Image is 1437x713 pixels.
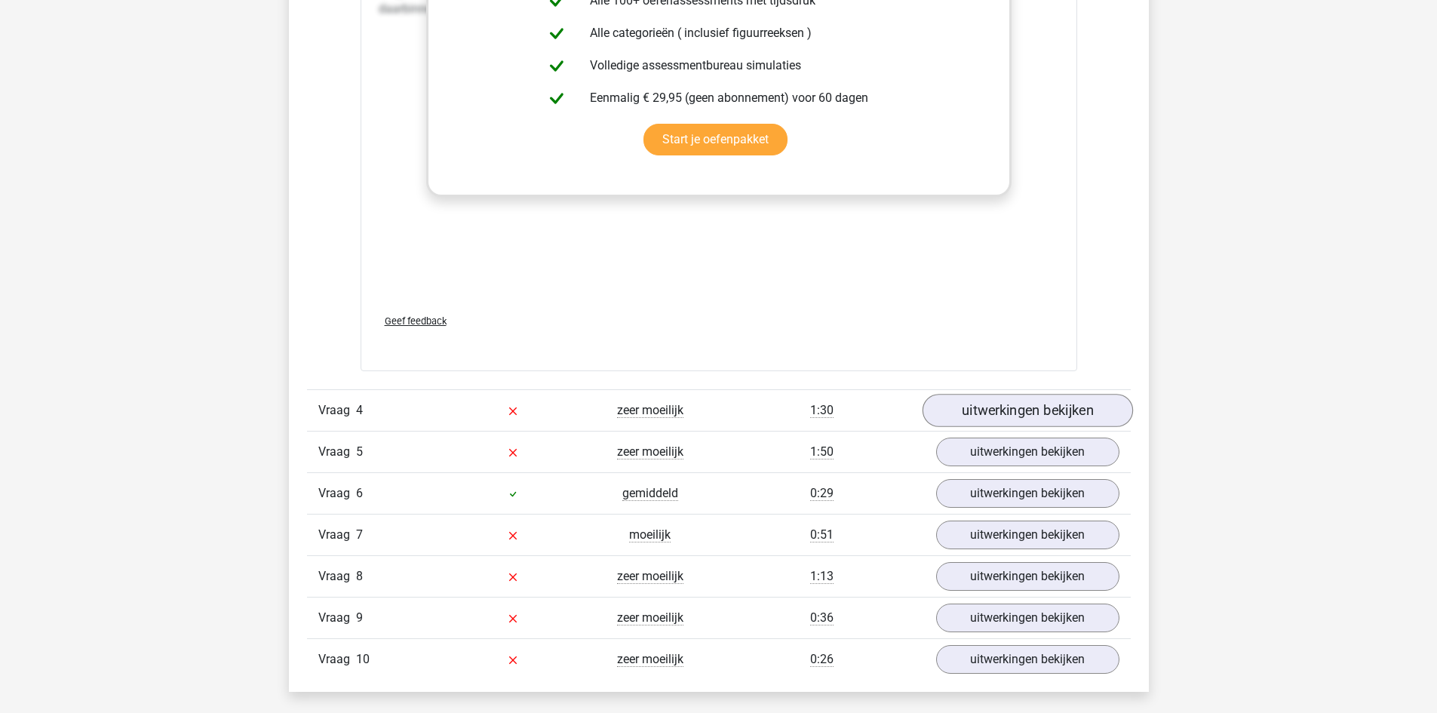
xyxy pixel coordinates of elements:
[318,567,356,585] span: Vraag
[356,569,363,583] span: 8
[318,443,356,461] span: Vraag
[318,401,356,420] span: Vraag
[356,486,363,500] span: 6
[810,486,834,501] span: 0:29
[810,652,834,667] span: 0:26
[936,562,1119,591] a: uitwerkingen bekijken
[622,486,678,501] span: gemiddeld
[356,403,363,417] span: 4
[936,645,1119,674] a: uitwerkingen bekijken
[318,609,356,627] span: Vraag
[936,521,1119,549] a: uitwerkingen bekijken
[810,527,834,542] span: 0:51
[936,438,1119,466] a: uitwerkingen bekijken
[356,444,363,459] span: 5
[318,650,356,668] span: Vraag
[356,652,370,666] span: 10
[617,444,683,459] span: zeer moeilijk
[617,652,683,667] span: zeer moeilijk
[810,569,834,584] span: 1:13
[385,315,447,327] span: Geef feedback
[617,610,683,625] span: zeer moeilijk
[617,403,683,418] span: zeer moeilijk
[356,610,363,625] span: 9
[922,394,1132,427] a: uitwerkingen bekijken
[629,527,671,542] span: moeilijk
[810,444,834,459] span: 1:50
[810,403,834,418] span: 1:30
[318,484,356,502] span: Vraag
[617,569,683,584] span: zeer moeilijk
[936,604,1119,632] a: uitwerkingen bekijken
[936,479,1119,508] a: uitwerkingen bekijken
[643,124,788,155] a: Start je oefenpakket
[810,610,834,625] span: 0:36
[356,527,363,542] span: 7
[318,526,356,544] span: Vraag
